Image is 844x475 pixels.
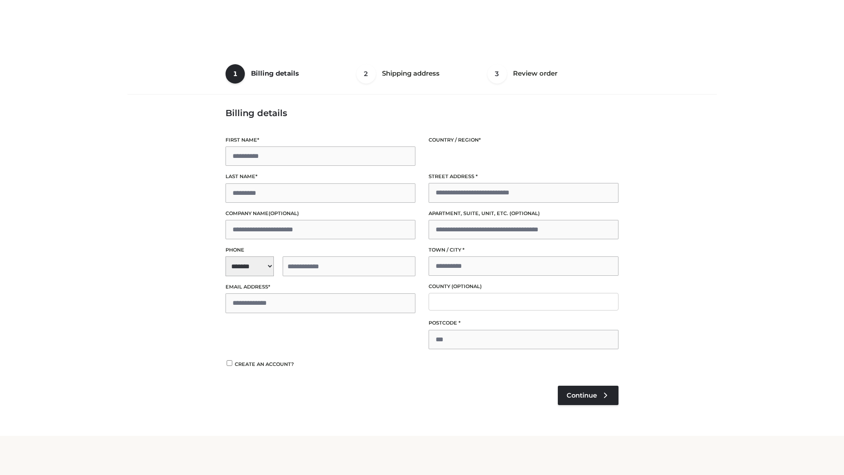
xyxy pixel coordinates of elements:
[226,246,415,254] label: Phone
[429,172,618,181] label: Street address
[509,210,540,216] span: (optional)
[226,136,415,144] label: First name
[226,283,415,291] label: Email address
[226,209,415,218] label: Company name
[429,319,618,327] label: Postcode
[269,210,299,216] span: (optional)
[429,282,618,291] label: County
[558,386,618,405] a: Continue
[429,246,618,254] label: Town / City
[429,209,618,218] label: Apartment, suite, unit, etc.
[451,283,482,289] span: (optional)
[226,108,618,118] h3: Billing details
[567,391,597,399] span: Continue
[429,136,618,144] label: Country / Region
[226,360,233,366] input: Create an account?
[235,361,294,367] span: Create an account?
[226,172,415,181] label: Last name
